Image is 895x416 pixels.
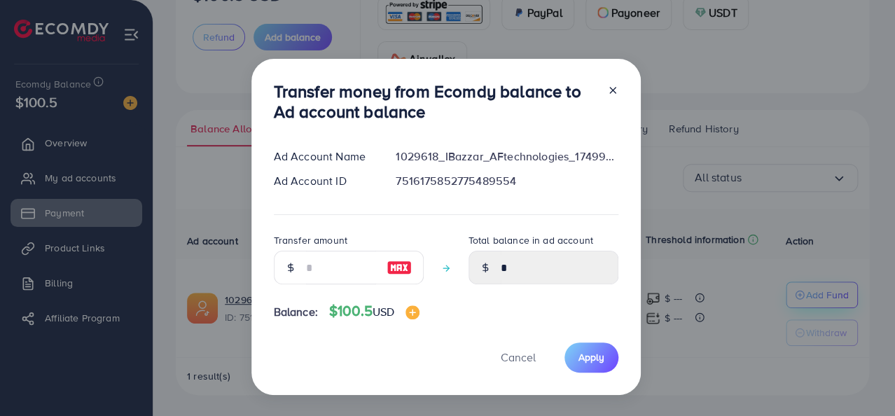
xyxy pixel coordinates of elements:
[373,304,394,319] span: USD
[263,173,385,189] div: Ad Account ID
[274,81,596,122] h3: Transfer money from Ecomdy balance to Ad account balance
[835,353,884,405] iframe: Chat
[263,148,385,165] div: Ad Account Name
[405,305,419,319] img: image
[469,233,593,247] label: Total balance in ad account
[384,173,629,189] div: 7516175852775489554
[483,342,553,373] button: Cancel
[329,303,419,320] h4: $100.5
[274,233,347,247] label: Transfer amount
[564,342,618,373] button: Apply
[384,148,629,165] div: 1029618_IBazzar_AFtechnologies_1749996378582
[274,304,318,320] span: Balance:
[578,350,604,364] span: Apply
[501,349,536,365] span: Cancel
[387,259,412,276] img: image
